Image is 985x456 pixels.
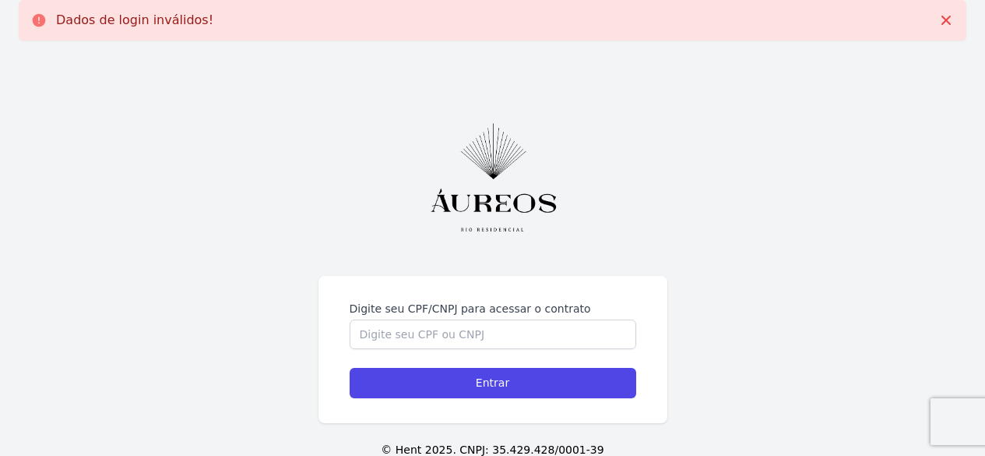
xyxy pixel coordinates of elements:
[350,320,636,349] input: Digite seu CPF ou CNPJ
[407,104,579,251] img: Vertical_Preto@4x.png
[56,12,213,28] p: Dados de login inválidos!
[350,301,636,316] label: Digite seu CPF/CNPJ para acessar o contrato
[350,368,636,398] input: Entrar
